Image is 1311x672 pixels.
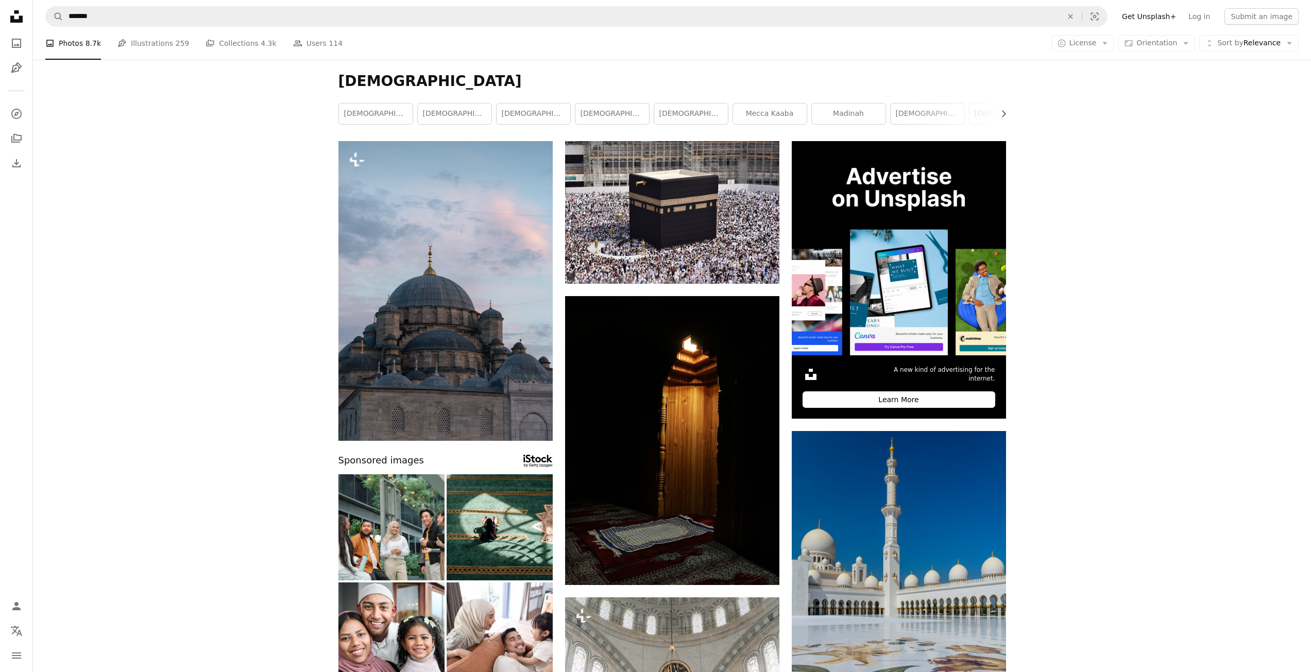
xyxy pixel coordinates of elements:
[1059,7,1082,26] button: Clear
[497,104,570,124] a: [DEMOGRAPHIC_DATA]
[117,27,189,60] a: Illustrations 259
[339,104,413,124] a: [DEMOGRAPHIC_DATA] wallpaper
[1082,7,1107,26] button: Visual search
[45,6,1108,27] form: Find visuals sitewide
[969,104,1043,124] a: [DEMOGRAPHIC_DATA] quotes
[6,104,27,124] a: Explore
[803,391,995,408] div: Learn More
[792,141,1006,355] img: file-1635990755334-4bfd90f37242image
[1224,8,1299,25] button: Submit an image
[565,436,779,445] a: white and red table cloth on table
[6,621,27,641] button: Language
[6,645,27,666] button: Menu
[1051,35,1115,51] button: License
[654,104,728,124] a: [DEMOGRAPHIC_DATA] background
[733,104,807,124] a: mecca kaaba
[565,296,779,585] img: white and red table cloth on table
[792,587,1006,596] a: white and gold dome building
[46,7,63,26] button: Search Unsplash
[6,58,27,78] a: Illustrations
[891,104,964,124] a: [DEMOGRAPHIC_DATA]
[6,128,27,149] a: Collections
[803,366,819,383] img: file-1631306537910-2580a29a3cfcimage
[418,104,491,124] a: [DEMOGRAPHIC_DATA]
[338,474,445,580] img: Business team talking during break
[293,27,343,60] a: Users 114
[338,453,424,468] span: Sponsored images
[447,474,553,580] img: A Muslim woman praying inside the mosque with hands up.
[1069,39,1097,47] span: License
[1199,35,1299,51] button: Sort byRelevance
[792,141,1006,419] a: A new kind of advertising for the internet.Learn More
[329,38,343,49] span: 114
[877,366,995,383] span: A new kind of advertising for the internet.
[6,153,27,174] a: Download History
[1118,35,1195,51] button: Orientation
[1136,39,1177,47] span: Orientation
[575,104,649,124] a: [DEMOGRAPHIC_DATA]
[338,286,553,296] a: a large building with a large dome on top of it
[338,72,1006,91] h1: [DEMOGRAPHIC_DATA]
[338,141,553,441] img: a large building with a large dome on top of it
[1217,38,1281,48] span: Relevance
[6,33,27,54] a: Photos
[176,38,190,49] span: 259
[1182,8,1216,25] a: Log in
[565,208,779,217] a: Kaaba, Mecca
[994,104,1006,124] button: scroll list to the right
[812,104,886,124] a: madinah
[565,141,779,284] img: Kaaba, Mecca
[261,38,276,49] span: 4.3k
[1217,39,1243,47] span: Sort by
[206,27,276,60] a: Collections 4.3k
[6,596,27,616] a: Log in / Sign up
[1116,8,1182,25] a: Get Unsplash+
